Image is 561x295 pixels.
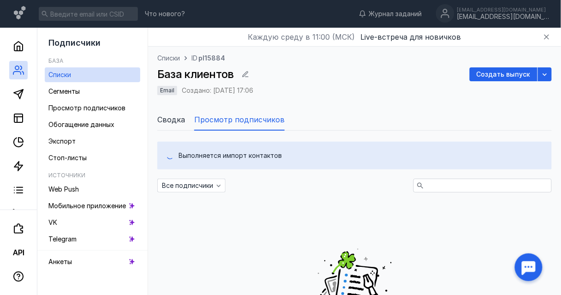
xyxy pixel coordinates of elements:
span: Мобильное приложение [48,202,126,210]
span: Сводка [157,114,185,125]
span: Live-встреча для новичков [361,32,461,42]
div: [EMAIL_ADDRESS][DOMAIN_NAME] [457,7,549,12]
a: Стоп-листы [45,151,140,165]
a: Экспорт [45,134,140,149]
a: Журнал заданий [354,9,426,18]
span: VK [48,218,57,226]
span: ID [191,54,197,62]
span: Telegram [48,235,77,243]
span: База клиентов [157,67,234,81]
h5: Источники [48,172,85,179]
span: Web Push [48,185,79,193]
a: Что нового? [140,11,190,17]
a: Списки [45,67,140,82]
a: Telegram [45,232,140,247]
span: Обогащение данных [48,120,114,128]
input: Введите email или CSID [39,7,138,21]
a: Просмотр подписчиков [45,101,140,115]
a: Списки [157,54,180,63]
span: Просмотр подписчиков [194,114,285,125]
button: Все подписчики [157,179,226,193]
span: Подписчики [48,38,101,48]
span: Что нового? [145,11,185,17]
span: Просмотр подписчиков [48,104,125,112]
div: Создано: [DATE] 17:06 [182,87,253,94]
div: [EMAIL_ADDRESS][DOMAIN_NAME] [457,13,549,21]
span: Журнал заданий [369,9,422,18]
a: Обогащение данных [45,117,140,132]
span: Сегменты [48,87,80,95]
span: Анкеты [48,258,72,265]
div: Выполняется импорт контактов [179,151,543,160]
span: Стоп-листы [48,154,87,162]
span: Экспорт [48,137,76,145]
span: Каждую среду в 11:00 (МСК) [248,31,355,42]
a: Web Push [45,182,140,197]
span: Все подписчики [162,182,213,190]
a: Анкеты [45,254,140,269]
a: Сегменты [45,84,140,99]
span: Создать выпуск [477,71,531,78]
button: Создать выпуск [470,67,537,81]
span: Списки [48,71,71,78]
a: Мобильное приложение [45,199,140,213]
a: VK [45,215,140,230]
h5: База [48,57,63,64]
button: Live-встреча для новичков [361,31,461,42]
span: Email [160,87,174,94]
span: pl15884 [198,54,225,63]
